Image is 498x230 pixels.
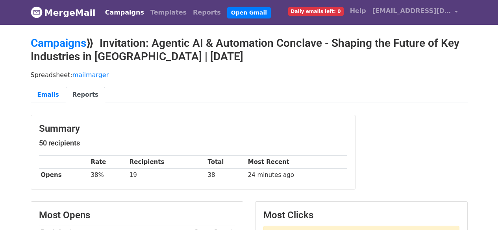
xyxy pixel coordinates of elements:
img: MergeMail logo [31,6,43,18]
a: MergeMail [31,4,96,21]
td: 38% [89,169,128,182]
a: Campaigns [102,5,147,20]
a: Help [347,3,369,19]
a: Daily emails left: 0 [285,3,347,19]
td: 24 minutes ago [246,169,347,182]
th: Recipients [128,156,206,169]
h3: Most Opens [39,210,235,221]
a: Campaigns [31,37,86,50]
a: Open Gmail [227,7,271,18]
p: Spreadsheet: [31,71,468,79]
th: Opens [39,169,89,182]
h5: 50 recipients [39,139,347,147]
th: Total [206,156,246,169]
a: Reports [190,5,224,20]
a: Templates [147,5,190,20]
span: [EMAIL_ADDRESS][DOMAIN_NAME] [372,6,451,16]
a: [EMAIL_ADDRESS][DOMAIN_NAME] [369,3,461,22]
td: 19 [128,169,206,182]
td: 38 [206,169,246,182]
h3: Summary [39,123,347,134]
th: Most Recent [246,156,347,169]
a: mailmarger [72,71,109,79]
th: Rate [89,156,128,169]
span: Daily emails left: 0 [288,7,344,16]
h2: ⟫ Invitation: Agentic AI & Automation Conclave - Shaping the Future of Key Industries in [GEOGRAP... [31,37,468,63]
iframe: Chat Widget [459,192,498,230]
a: Reports [66,87,105,103]
a: Emails [31,87,66,103]
h3: Most Clicks [263,210,459,221]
